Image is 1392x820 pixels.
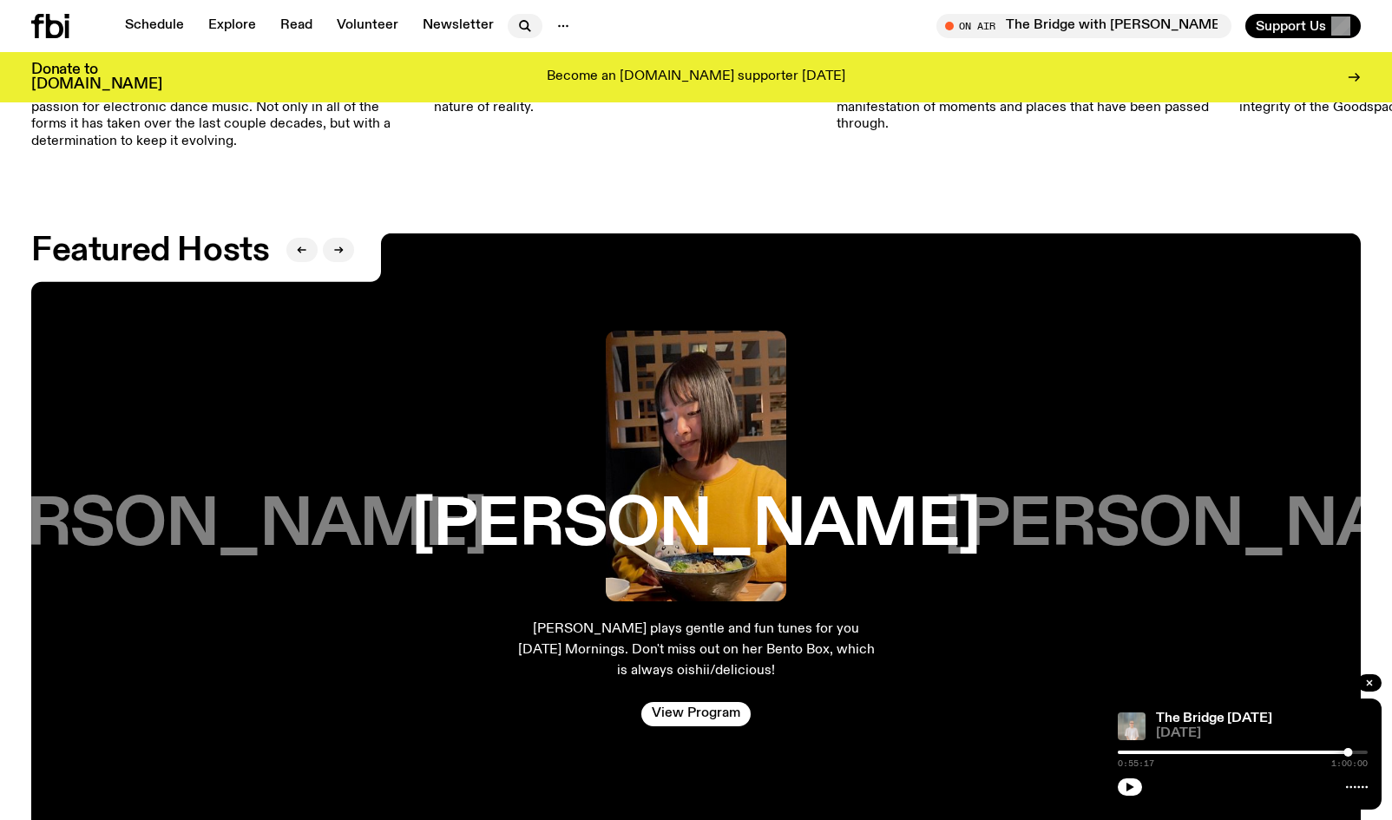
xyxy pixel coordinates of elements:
img: Mara stands in front of a frosted glass wall wearing a cream coloured t-shirt and black glasses. ... [1118,712,1146,740]
p: [PERSON_NAME] plays gentle and fun tunes for you [DATE] Mornings. Don't miss out on her Bento Box... [515,619,877,681]
h3: [PERSON_NAME] [411,493,980,559]
button: Support Us [1245,14,1361,38]
a: Explore [198,14,266,38]
h3: Donate to [DOMAIN_NAME] [31,62,162,92]
span: 1:00:00 [1331,759,1368,768]
a: Schedule [115,14,194,38]
a: The Bridge [DATE] [1156,712,1272,725]
a: Read [270,14,323,38]
span: 0:55:17 [1118,759,1154,768]
a: View Program [641,702,751,726]
a: Volunteer [326,14,409,38]
p: Become an [DOMAIN_NAME] supporter [DATE] [547,69,845,85]
h2: Featured Hosts [31,235,269,266]
p: I Love My Computer comes from a place of genuine love and passion for electronic dance music. Not... [31,83,415,150]
p: Muscle Memory is a gentle journey, with each piece a tactile manifestation of moments and places ... [837,83,1220,134]
span: Support Us [1256,18,1326,34]
span: [DATE] [1156,727,1368,740]
a: Newsletter [412,14,504,38]
button: On AirThe Bridge with [PERSON_NAME] [936,14,1231,38]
